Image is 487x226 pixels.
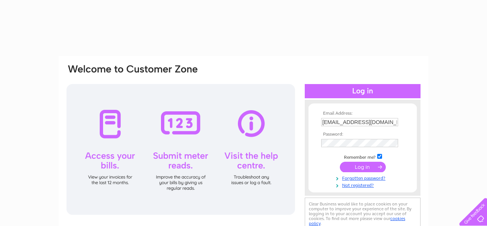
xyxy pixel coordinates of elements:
[340,162,386,172] input: Submit
[319,132,406,137] th: Password:
[319,153,406,160] td: Remember me?
[321,174,406,181] a: Forgotten password?
[319,111,406,116] th: Email Address:
[321,181,406,188] a: Not registered?
[309,216,405,226] a: cookies policy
